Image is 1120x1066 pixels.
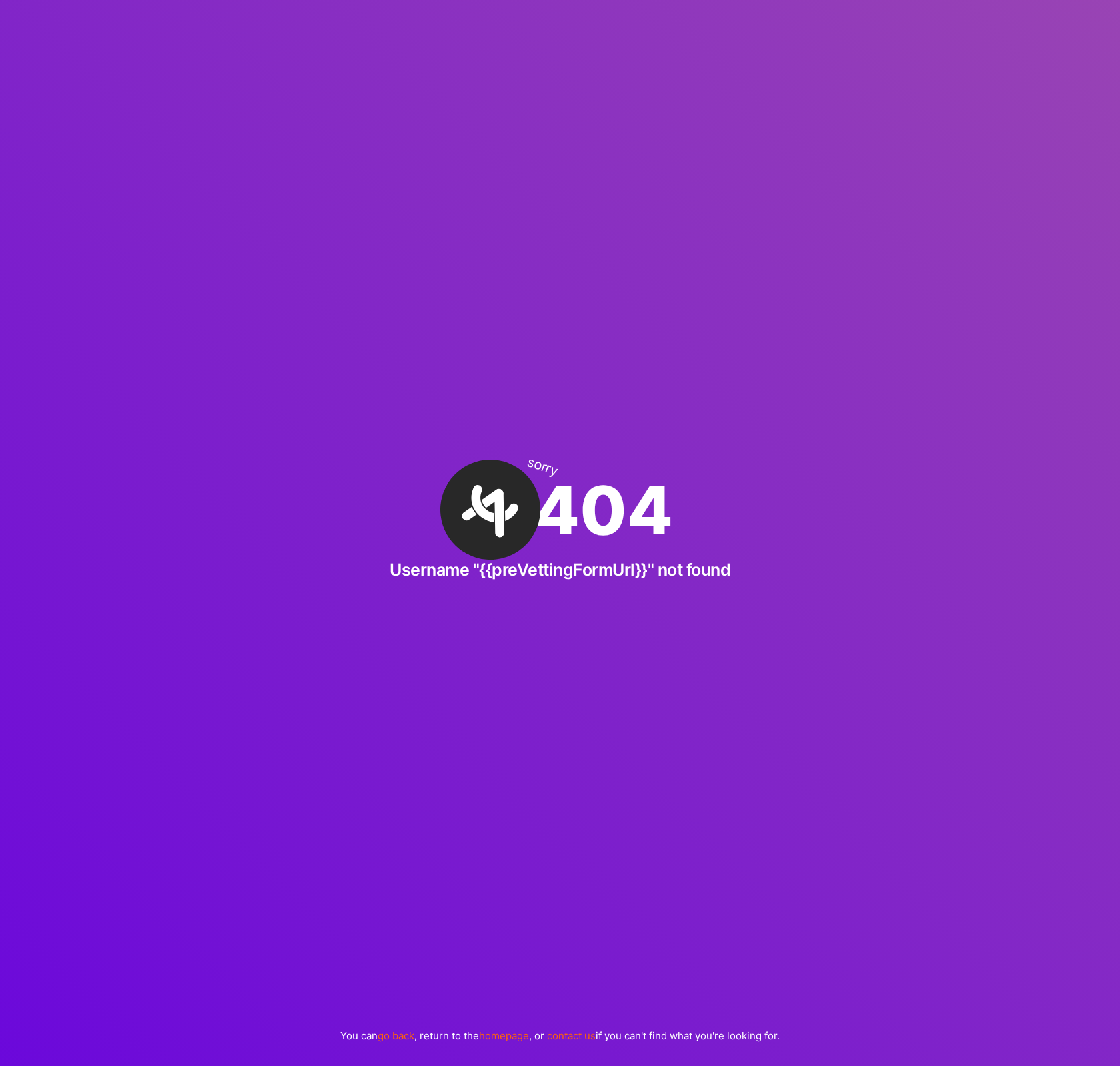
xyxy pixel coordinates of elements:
[447,460,673,560] div: 404
[340,1029,780,1043] p: You can , return to the , or if you can't find what you're looking for.
[526,455,560,479] div: sorry
[390,560,730,580] h2: Username "{{preVettingFormUrl}}" not found
[479,1029,529,1042] a: homepage
[423,442,558,577] img: A·Team
[547,1029,596,1042] a: contact us
[378,1029,414,1042] a: go back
